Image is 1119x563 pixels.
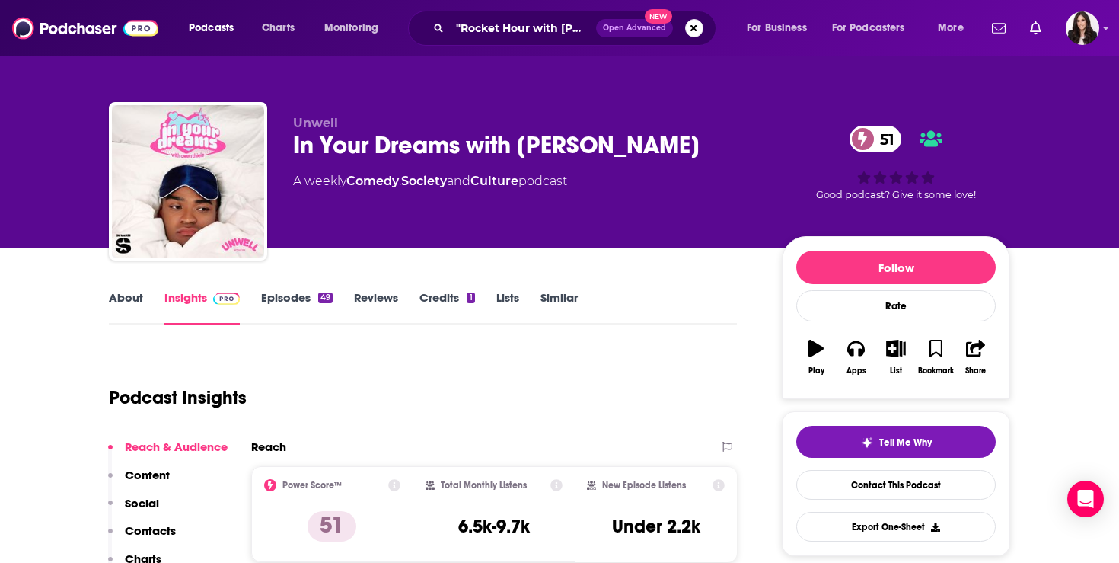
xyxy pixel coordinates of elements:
[252,16,304,40] a: Charts
[603,24,666,32] span: Open Advanced
[612,515,700,538] h3: Under 2.2k
[796,512,996,542] button: Export One-Sheet
[916,330,955,385] button: Bookmark
[467,293,474,303] div: 1
[261,290,333,325] a: Episodes49
[822,16,927,40] button: open menu
[496,290,519,325] a: Lists
[596,19,673,37] button: Open AdvancedNew
[1024,15,1047,41] a: Show notifications dropdown
[251,440,286,454] h2: Reach
[441,480,527,491] h2: Total Monthly Listens
[796,426,996,458] button: tell me why sparkleTell Me Why
[282,480,342,491] h2: Power Score™
[308,511,356,542] p: 51
[178,16,253,40] button: open menu
[354,290,398,325] a: Reviews
[399,174,401,188] span: ,
[1066,11,1099,45] span: Logged in as RebeccaShapiro
[1066,11,1099,45] img: User Profile
[318,293,333,303] div: 49
[796,470,996,500] a: Contact This Podcast
[125,523,176,538] p: Contacts
[645,9,672,24] span: New
[836,330,875,385] button: Apps
[112,105,264,258] img: In Your Dreams with Owen Thiele
[796,330,836,385] button: Play
[324,18,378,39] span: Monitoring
[109,386,247,409] h1: Podcast Insights
[796,290,996,321] div: Rate
[401,174,447,188] a: Society
[346,174,399,188] a: Comedy
[125,440,228,454] p: Reach & Audience
[108,468,170,496] button: Content
[470,174,518,188] a: Culture
[450,16,596,40] input: Search podcasts, credits, & more...
[314,16,398,40] button: open menu
[986,15,1012,41] a: Show notifications dropdown
[736,16,826,40] button: open menu
[816,189,976,200] span: Good podcast? Give it some love!
[865,126,902,152] span: 51
[876,330,916,385] button: List
[850,126,902,152] a: 51
[125,468,170,482] p: Content
[602,480,686,491] h2: New Episode Listens
[422,11,731,46] div: Search podcasts, credits, & more...
[965,366,986,376] div: Share
[540,290,578,325] a: Similar
[938,18,964,39] span: More
[956,330,996,385] button: Share
[293,116,338,130] span: Unwell
[164,290,240,325] a: InsightsPodchaser Pro
[447,174,470,188] span: and
[1067,481,1104,517] div: Open Intercom Messenger
[796,251,996,284] button: Follow
[927,16,983,40] button: open menu
[125,496,159,510] p: Social
[808,366,824,376] div: Play
[419,290,474,325] a: Credits1
[109,290,143,325] a: About
[879,437,932,449] span: Tell Me Why
[1066,11,1099,45] button: Show profile menu
[108,496,159,524] button: Social
[108,440,228,468] button: Reach & Audience
[918,366,954,376] div: Bookmark
[832,18,905,39] span: For Podcasters
[189,18,234,39] span: Podcasts
[846,366,866,376] div: Apps
[458,515,530,538] h3: 6.5k-9.7k
[213,293,240,305] img: Podchaser Pro
[262,18,295,39] span: Charts
[293,172,567,190] div: A weekly podcast
[861,437,873,449] img: tell me why sparkle
[12,14,158,43] img: Podchaser - Follow, Share and Rate Podcasts
[890,366,902,376] div: List
[108,523,176,552] button: Contacts
[747,18,807,39] span: For Business
[782,116,1010,210] div: 51Good podcast? Give it some love!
